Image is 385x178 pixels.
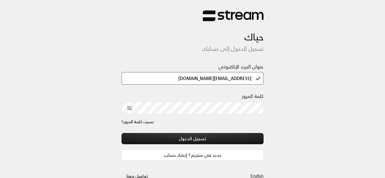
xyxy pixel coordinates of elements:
[121,72,264,85] input: اكتب بريدك الإلكتروني هنا
[121,149,264,161] a: جديد في ستريم؟ إنشاء حساب
[218,63,264,70] label: عنوان البريد الإلكتروني
[242,92,264,100] label: كلمة المرور
[203,10,264,22] img: Stream Logo
[124,103,135,113] button: toggle password visibility
[121,22,264,43] h3: حياك
[121,119,154,125] a: نسيت كلمة المرور؟
[121,133,264,144] button: تسجيل الدخول
[121,46,264,52] h5: تسجيل الدخول إلى حسابك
